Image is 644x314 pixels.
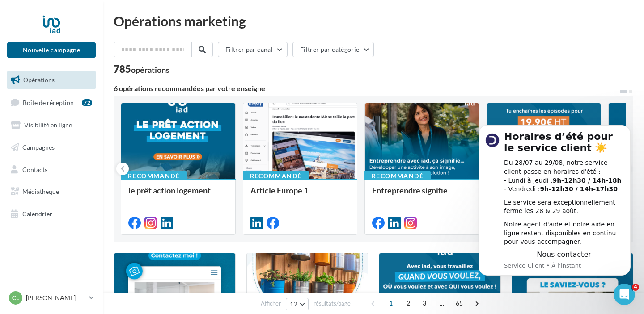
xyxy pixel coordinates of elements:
[5,138,97,157] a: Campagnes
[22,143,55,151] span: Campagnes
[128,185,211,195] span: le prêt action logement
[23,98,74,106] span: Boîte de réception
[286,298,309,310] button: 12
[131,66,169,74] div: opérations
[82,99,92,106] div: 72
[114,14,633,28] div: Opérations marketing
[290,301,297,308] span: 12
[7,42,96,58] button: Nouvelle campagne
[632,284,639,291] span: 4
[401,296,415,310] span: 2
[24,121,72,129] span: Visibilité en ligne
[5,182,97,201] a: Médiathèque
[384,296,398,310] span: 1
[7,289,96,306] a: Cl [PERSON_NAME]
[5,71,97,89] a: Opérations
[5,205,97,223] a: Calendrier
[12,293,19,302] span: Cl
[261,299,281,308] span: Afficher
[435,296,449,310] span: ...
[121,171,187,181] div: Recommandé
[314,299,351,308] span: résultats/page
[22,165,47,173] span: Contacts
[417,296,432,310] span: 3
[614,284,635,305] iframe: Intercom live chat
[23,76,55,84] span: Opérations
[26,293,85,302] p: [PERSON_NAME]
[5,93,97,112] a: Boîte de réception72
[372,185,448,195] span: Entreprendre signifie
[114,64,169,74] div: 785
[452,296,467,310] span: 65
[465,112,644,290] iframe: Intercom notifications message
[5,116,97,134] a: Visibilité en ligne
[114,85,619,92] div: 6 opérations recommandées par votre enseigne
[292,42,374,57] button: Filtrer par catégorie
[243,171,309,181] div: Recommandé
[22,210,52,218] span: Calendrier
[250,185,308,195] span: Article Europe 1
[218,42,288,57] button: Filtrer par canal
[22,188,59,195] span: Médiathèque
[364,171,431,181] div: Recommandé
[5,160,97,179] a: Contacts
